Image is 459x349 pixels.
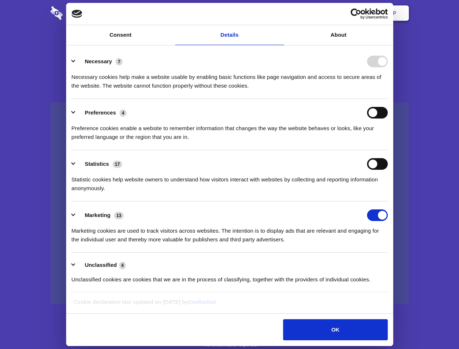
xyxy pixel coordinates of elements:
a: Contact [295,2,328,24]
a: Details [175,25,284,45]
div: Unclassified cookies are cookies that we are in the process of classifying, together with the pro... [72,270,388,284]
span: 4 [119,262,126,269]
span: 7 [116,58,122,65]
h4: Auto-redaction of sensitive data, encrypted data sharing and self-destructing private chats. Shar... [51,66,409,90]
button: Necessary (7) [72,56,127,67]
div: Statistic cookies help website owners to understand how visitors interact with websites by collec... [72,170,388,193]
a: About [284,25,393,45]
label: Necessary [85,58,112,64]
img: logo [72,10,82,18]
a: Usercentrics Cookiebot - opens in a new window [324,8,388,19]
button: Statistics (17) [72,158,127,170]
a: Consent [66,25,175,45]
span: 4 [120,109,126,117]
button: Unclassified (4) [72,261,130,270]
div: Marketing cookies are used to track visitors across websites. The intention is to display ads tha... [72,221,388,244]
label: Marketing [85,212,110,218]
button: OK [283,319,387,340]
div: Preference cookies enable a website to remember information that changes the way the website beha... [72,119,388,141]
img: logo-wordmark-white-trans-d4663122ce5f474addd5e946df7df03e33cb6a1c49d2221995e7729f52c070b2.svg [51,6,113,20]
div: Necessary cookies help make a website usable by enabling basic functions like page navigation and... [72,67,388,90]
button: Preferences (4) [72,107,131,119]
span: 13 [114,212,124,219]
a: Pricing [213,2,245,24]
iframe: Drift Widget Chat Controller [423,313,450,340]
div: Cookie declaration last updated on [DATE] by [68,298,391,312]
label: Preferences [85,109,116,116]
a: Cookiebot [188,299,216,305]
a: Login [330,2,361,24]
h1: Eliminate Slack Data Loss. [51,33,409,59]
label: Statistics [85,161,109,167]
span: 17 [113,161,122,168]
a: Wistia video thumbnail [51,103,409,304]
button: Marketing (13) [72,209,128,221]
